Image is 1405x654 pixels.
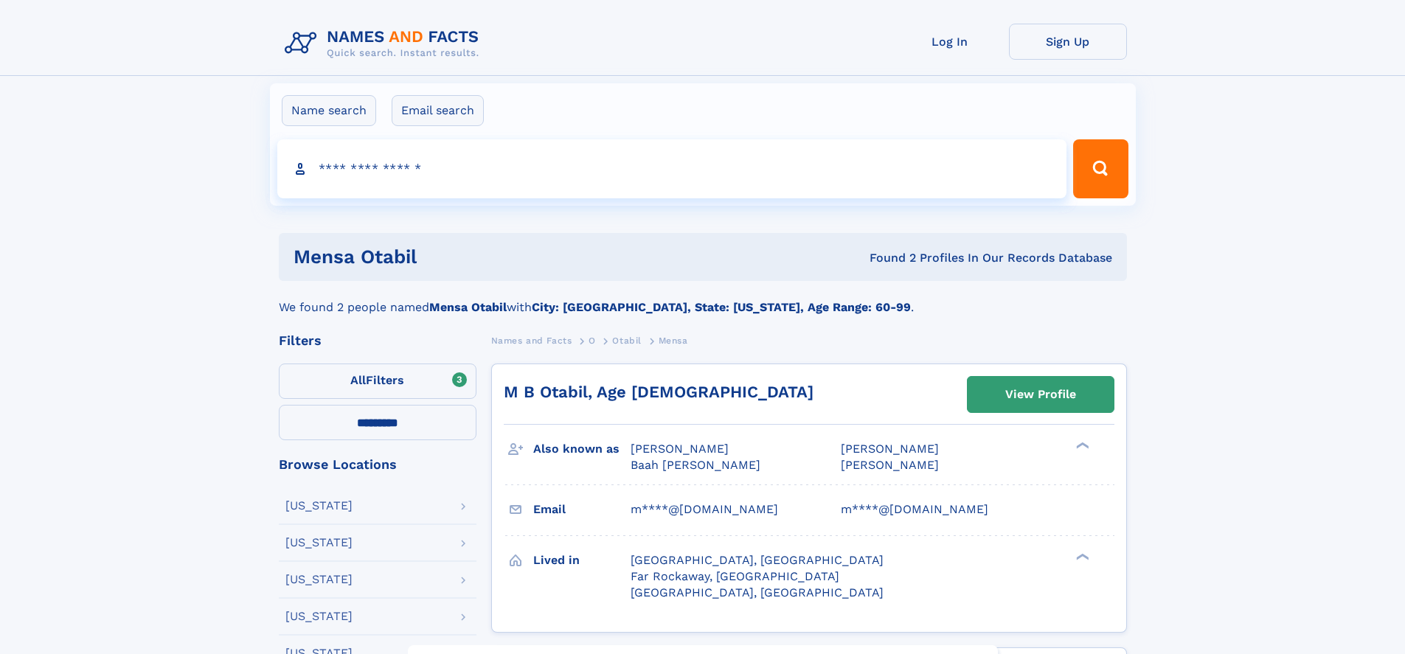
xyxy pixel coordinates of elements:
div: ❯ [1072,441,1090,451]
a: O [589,331,596,349]
a: Names and Facts [491,331,572,349]
div: [US_STATE] [285,610,353,622]
span: [GEOGRAPHIC_DATA], [GEOGRAPHIC_DATA] [631,585,884,599]
a: Sign Up [1009,24,1127,60]
a: Otabil [612,331,642,349]
div: Found 2 Profiles In Our Records Database [643,250,1112,266]
span: Baah [PERSON_NAME] [631,458,760,472]
div: [US_STATE] [285,500,353,512]
span: All [350,373,366,387]
label: Email search [392,95,484,126]
span: [GEOGRAPHIC_DATA], [GEOGRAPHIC_DATA] [631,553,884,567]
span: O [589,335,596,346]
div: View Profile [1005,378,1076,411]
div: We found 2 people named with . [279,281,1127,316]
input: search input [277,139,1067,198]
span: Far Rockaway, [GEOGRAPHIC_DATA] [631,569,839,583]
div: Browse Locations [279,458,476,471]
span: [PERSON_NAME] [841,442,939,456]
b: City: [GEOGRAPHIC_DATA], State: [US_STATE], Age Range: 60-99 [532,300,911,314]
span: [PERSON_NAME] [631,442,729,456]
b: Mensa Otabil [429,300,507,314]
h3: Lived in [533,548,631,573]
img: Logo Names and Facts [279,24,491,63]
span: [PERSON_NAME] [841,458,939,472]
h3: Email [533,497,631,522]
span: Otabil [612,335,642,346]
span: Mensa [659,335,688,346]
h1: Mensa Otabil [294,248,643,266]
div: ❯ [1072,552,1090,561]
div: Filters [279,334,476,347]
a: View Profile [968,377,1114,412]
div: [US_STATE] [285,574,353,585]
div: [US_STATE] [285,537,353,549]
a: M B Otabil, Age [DEMOGRAPHIC_DATA] [504,383,813,401]
label: Name search [282,95,376,126]
a: Log In [891,24,1009,60]
label: Filters [279,363,476,399]
button: Search Button [1073,139,1128,198]
h3: Also known as [533,436,631,462]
